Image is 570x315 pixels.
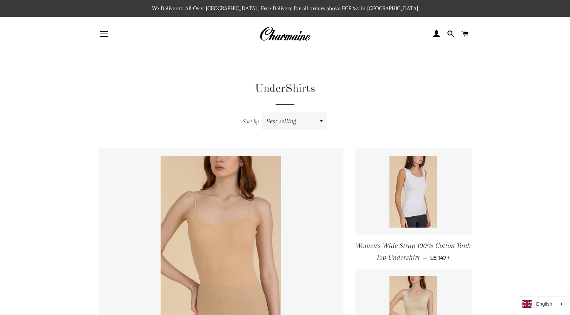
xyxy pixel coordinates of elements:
a: Women's Wide Strap 100% Cotton Tank Top Undershirt — LE 147 [355,235,472,269]
span: Women's Wide Strap 100% Cotton Tank Top Undershirt [355,242,470,261]
h1: UnderShirts [98,81,472,97]
img: Charmaine Egypt [259,26,310,42]
a: English [522,300,562,308]
span: Sort by [243,118,259,125]
span: LE 147 [430,254,450,261]
span: — [423,254,427,261]
i: English [536,301,552,306]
